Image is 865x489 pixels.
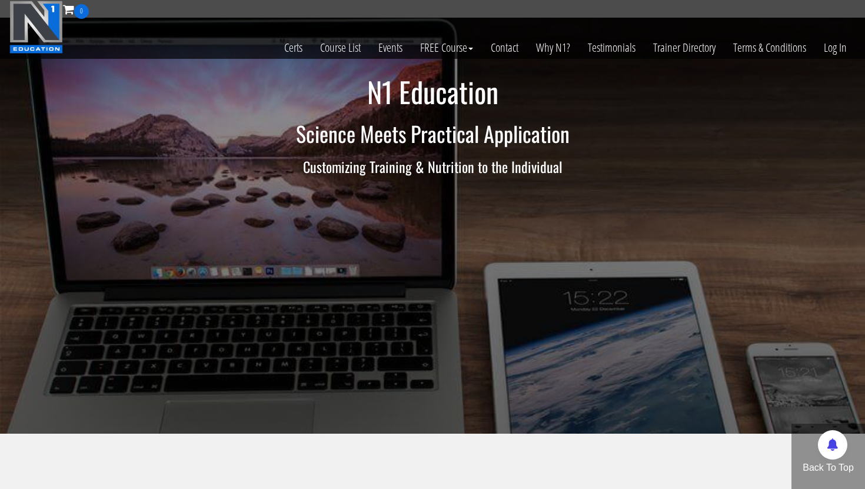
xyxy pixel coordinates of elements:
[74,4,89,19] span: 0
[482,19,527,76] a: Contact
[791,461,865,475] p: Back To Top
[88,76,777,108] h1: N1 Education
[644,19,724,76] a: Trainer Directory
[724,19,815,76] a: Terms & Conditions
[411,19,482,76] a: FREE Course
[275,19,311,76] a: Certs
[311,19,370,76] a: Course List
[63,1,89,17] a: 0
[88,159,777,174] h3: Customizing Training & Nutrition to the Individual
[815,19,856,76] a: Log In
[579,19,644,76] a: Testimonials
[527,19,579,76] a: Why N1?
[88,122,777,145] h2: Science Meets Practical Application
[370,19,411,76] a: Events
[9,1,63,54] img: n1-education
